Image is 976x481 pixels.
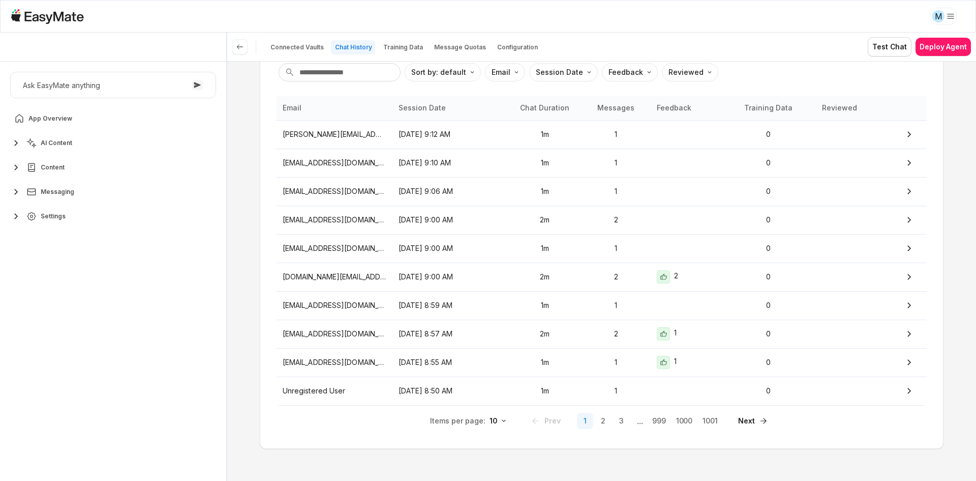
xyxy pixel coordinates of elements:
p: [EMAIL_ADDRESS][DOMAIN_NAME] [283,328,386,339]
p: 1m [514,385,575,397]
button: 3 [614,413,630,429]
span: 2 [674,270,684,284]
p: 2m [514,271,575,282]
p: [DATE] 8:50 AM [399,385,502,397]
p: [DATE] 8:59 AM [399,300,502,311]
button: 1 [577,413,593,429]
p: [EMAIL_ADDRESS][DOMAIN_NAME] [283,243,386,254]
p: 1 [588,157,645,168]
p: 1m [514,300,575,311]
span: ... [632,415,648,427]
p: [DATE] 9:00 AM [399,271,502,282]
button: Go to next page [734,412,773,430]
p: [EMAIL_ADDRESS][DOMAIN_NAME] [283,157,386,168]
p: [DATE] 9:06 AM [399,186,502,197]
span: App Overview [28,115,72,123]
p: [DATE] 9:00 AM [399,243,502,254]
p: 1 [588,300,645,311]
p: Reviewed [668,67,704,78]
p: 1m [514,186,575,197]
p: [DATE] 9:00 AM [399,214,502,225]
div: M [932,10,944,22]
a: App Overview [10,108,216,129]
p: Connected Vaults [270,43,324,51]
p: 1 [588,243,645,254]
p: 0 [738,157,799,168]
span: Training Data [738,102,799,114]
p: 0 [738,129,799,140]
p: 1 [588,385,645,397]
button: Settings [10,206,216,227]
button: 1000 [672,413,697,429]
span: AI Content [41,139,72,147]
p: Session Date [536,67,583,78]
p: [DATE] 9:10 AM [399,157,502,168]
p: 0 [738,271,799,282]
p: 0 [738,328,799,339]
p: Sort by: default [411,67,466,78]
p: Feedback [608,67,643,78]
button: Reviewed [662,63,718,81]
p: 1m [514,357,575,368]
span: 1 [674,356,684,369]
span: Content [41,163,65,172]
button: Sort by: default [405,63,481,81]
th: Feedback [651,96,732,120]
p: [DOMAIN_NAME][EMAIL_ADDRESS][DOMAIN_NAME] [283,271,386,282]
p: 2m [514,214,575,225]
button: Content [10,157,216,178]
p: 0 [738,385,799,397]
button: 1001 [698,413,722,429]
p: [DATE] 8:57 AM [399,328,502,339]
button: 2 [595,413,612,429]
span: Chat Duration [514,102,575,114]
p: 1m [514,157,575,168]
p: 1 [588,129,645,140]
p: 0 [738,243,799,254]
p: 1 [588,357,645,368]
p: Unregistered User [283,385,386,397]
button: Test Chat [868,37,911,56]
p: [DATE] 8:55 AM [399,357,502,368]
p: Chat History [335,43,372,51]
p: 2m [514,328,575,339]
button: Deploy Agent [916,38,971,56]
p: [PERSON_NAME][EMAIL_ADDRESS][DOMAIN_NAME] [283,129,386,140]
span: Messaging [41,188,74,196]
th: Email [277,96,392,120]
button: 999 [648,413,670,429]
p: 2 [588,271,645,282]
span: Settings [41,212,66,220]
button: Ask EasyMate anything [10,72,216,98]
p: 0 [738,186,799,197]
p: 1m [514,129,575,140]
p: [EMAIL_ADDRESS][DOMAIN_NAME] [283,300,386,311]
p: 0 [738,214,799,225]
p: [DATE] 9:12 AM [399,129,502,140]
p: Message Quotas [434,43,486,51]
p: [EMAIL_ADDRESS][DOMAIN_NAME] [283,186,386,197]
p: 0 [738,357,799,368]
p: Items per page: [430,415,485,427]
p: Email [492,67,510,78]
p: Training Data [383,43,423,51]
p: [EMAIL_ADDRESS][DOMAIN_NAME] [283,357,386,368]
p: 1m [514,243,575,254]
p: 0 [738,300,799,311]
button: Messaging [10,182,216,202]
th: Session Date [392,96,508,120]
p: 2 [588,328,645,339]
span: 1 [674,327,684,341]
button: Session Date [529,63,598,81]
button: Feedback [602,63,658,81]
span: Messages [588,102,645,114]
p: Configuration [497,43,538,51]
button: Email [485,63,525,81]
p: 1 [588,186,645,197]
p: [EMAIL_ADDRESS][DOMAIN_NAME] [283,214,386,225]
button: AI Content [10,133,216,153]
span: Reviewed [811,102,868,114]
p: 2 [588,214,645,225]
